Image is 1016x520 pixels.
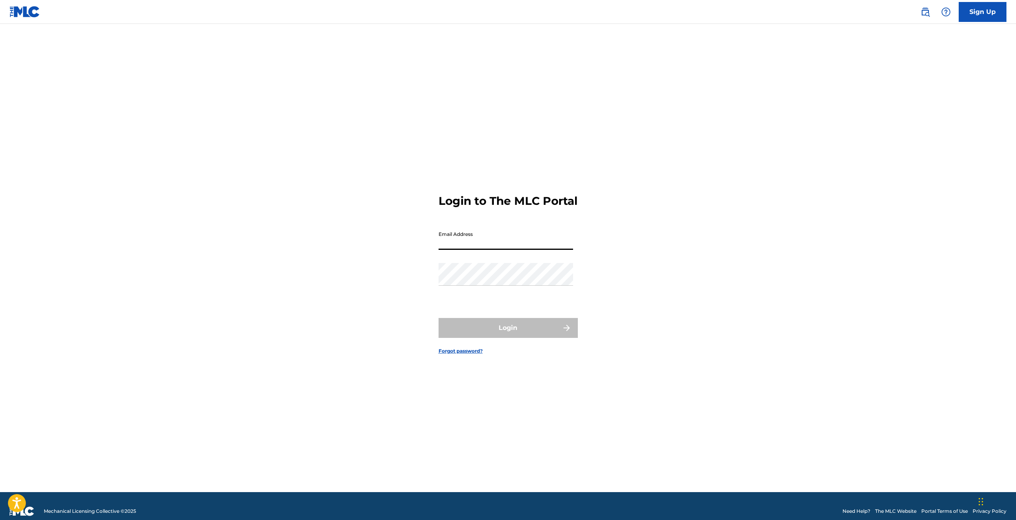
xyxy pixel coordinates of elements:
a: Portal Terms of Use [921,508,968,515]
img: logo [10,506,34,516]
a: Forgot password? [439,347,483,355]
h3: Login to The MLC Portal [439,194,577,208]
div: Drag [979,490,983,514]
img: MLC Logo [10,6,40,18]
img: search [920,7,930,17]
div: Help [938,4,954,20]
a: The MLC Website [875,508,917,515]
a: Public Search [917,4,933,20]
iframe: Chat Widget [976,482,1016,520]
img: help [941,7,951,17]
span: Mechanical Licensing Collective © 2025 [44,508,136,515]
a: Need Help? [842,508,870,515]
a: Sign Up [959,2,1006,22]
a: Privacy Policy [973,508,1006,515]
